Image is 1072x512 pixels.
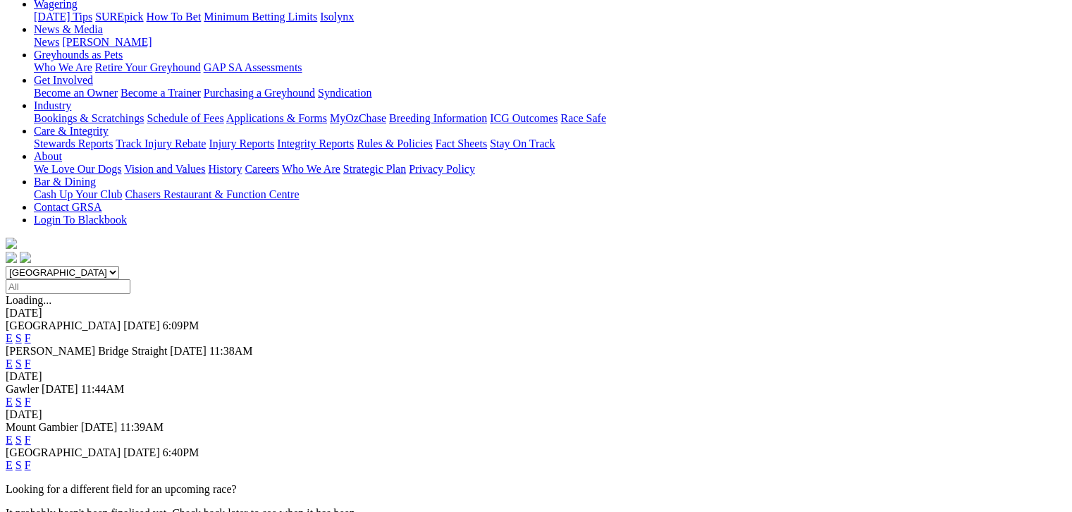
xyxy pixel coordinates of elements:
span: [DATE] [123,446,160,458]
span: Loading... [6,294,51,306]
a: Race Safe [560,112,605,124]
a: Bookings & Scratchings [34,112,144,124]
a: Chasers Restaurant & Function Centre [125,188,299,200]
span: [PERSON_NAME] Bridge Straight [6,345,167,357]
span: [DATE] [170,345,207,357]
span: 11:44AM [81,383,125,395]
a: S [16,459,22,471]
a: F [25,459,31,471]
a: Industry [34,99,71,111]
a: Track Injury Rebate [116,138,206,150]
a: Retire Your Greyhound [95,61,201,73]
a: F [25,396,31,408]
a: Injury Reports [209,138,274,150]
a: News & Media [34,23,103,35]
a: Become an Owner [34,87,118,99]
a: Rules & Policies [357,138,433,150]
a: Careers [245,163,279,175]
div: About [34,163,1066,176]
span: [DATE] [42,383,78,395]
a: Purchasing a Greyhound [204,87,315,99]
span: 6:40PM [163,446,199,458]
div: Get Involved [34,87,1066,99]
a: [PERSON_NAME] [62,36,152,48]
div: Greyhounds as Pets [34,61,1066,74]
div: [DATE] [6,408,1066,421]
a: Fact Sheets [436,138,487,150]
a: E [6,434,13,446]
span: 6:09PM [163,319,199,331]
a: Strategic Plan [343,163,406,175]
img: logo-grsa-white.png [6,238,17,249]
a: [DATE] Tips [34,11,92,23]
a: GAP SA Assessments [204,61,302,73]
div: Wagering [34,11,1066,23]
a: We Love Our Dogs [34,163,121,175]
div: Care & Integrity [34,138,1066,150]
span: [GEOGRAPHIC_DATA] [6,319,121,331]
a: Become a Trainer [121,87,201,99]
a: Cash Up Your Club [34,188,122,200]
span: 11:39AM [120,421,164,433]
a: F [25,434,31,446]
a: Integrity Reports [277,138,354,150]
img: twitter.svg [20,252,31,263]
a: Greyhounds as Pets [34,49,123,61]
a: E [6,358,13,370]
a: Isolynx [320,11,354,23]
a: How To Bet [147,11,202,23]
a: Breeding Information [389,112,487,124]
a: Applications & Forms [226,112,327,124]
a: S [16,358,22,370]
a: Get Involved [34,74,93,86]
div: [DATE] [6,370,1066,383]
a: Who We Are [282,163,340,175]
a: Stewards Reports [34,138,113,150]
div: Bar & Dining [34,188,1066,201]
input: Select date [6,279,130,294]
a: Schedule of Fees [147,112,223,124]
div: News & Media [34,36,1066,49]
a: E [6,332,13,344]
a: S [16,434,22,446]
a: Minimum Betting Limits [204,11,317,23]
span: Mount Gambier [6,421,78,433]
a: S [16,396,22,408]
span: [GEOGRAPHIC_DATA] [6,446,121,458]
a: S [16,332,22,344]
a: Syndication [318,87,371,99]
a: E [6,396,13,408]
img: facebook.svg [6,252,17,263]
a: Login To Blackbook [34,214,127,226]
span: [DATE] [123,319,160,331]
a: Privacy Policy [409,163,475,175]
a: Vision and Values [124,163,205,175]
a: About [34,150,62,162]
a: Who We Are [34,61,92,73]
a: F [25,332,31,344]
div: Industry [34,112,1066,125]
p: Looking for a different field for an upcoming race? [6,483,1066,496]
a: Stay On Track [490,138,555,150]
a: SUREpick [95,11,143,23]
a: F [25,358,31,370]
div: [DATE] [6,307,1066,319]
a: History [208,163,242,175]
a: News [34,36,59,48]
span: 11:38AM [209,345,253,357]
a: ICG Outcomes [490,112,557,124]
a: Contact GRSA [34,201,101,213]
a: Care & Integrity [34,125,109,137]
a: MyOzChase [330,112,386,124]
a: Bar & Dining [34,176,96,188]
span: Gawler [6,383,39,395]
span: [DATE] [81,421,118,433]
a: E [6,459,13,471]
